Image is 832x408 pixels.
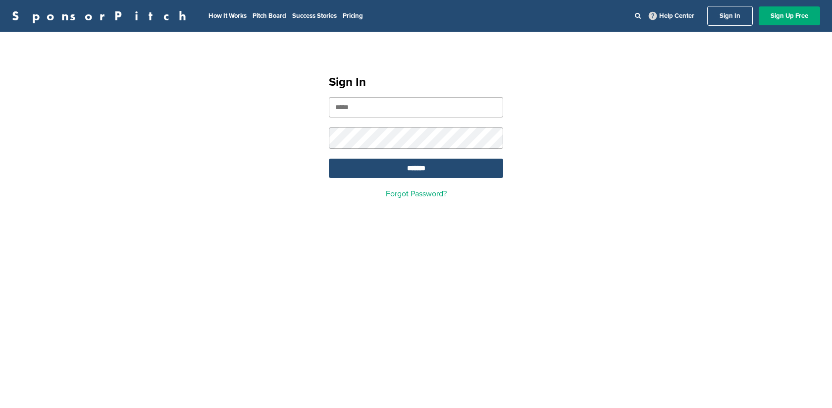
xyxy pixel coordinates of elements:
a: Sign Up Free [759,6,820,25]
a: Success Stories [292,12,337,20]
a: Forgot Password? [386,189,447,199]
a: Pitch Board [253,12,286,20]
a: SponsorPitch [12,9,193,22]
a: Pricing [343,12,363,20]
a: How It Works [208,12,247,20]
a: Sign In [707,6,753,26]
a: Help Center [647,10,696,22]
h1: Sign In [329,73,503,91]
